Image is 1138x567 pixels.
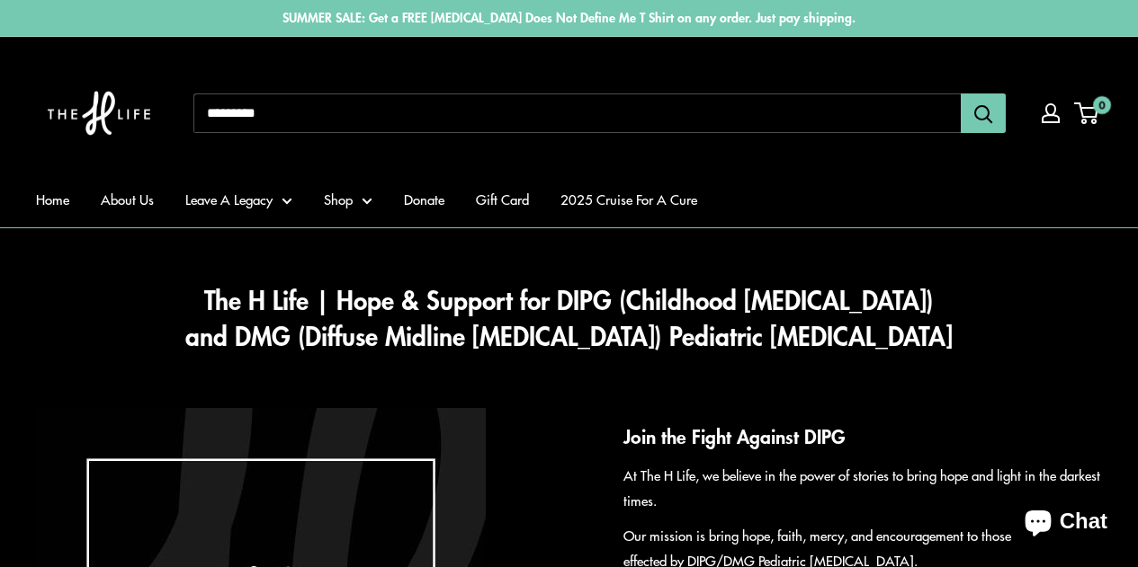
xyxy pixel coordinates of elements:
[623,422,1103,451] h2: Join the Fight Against DIPG
[404,187,444,212] a: Donate
[1008,494,1124,553] inbox-online-store-chat: Shopify online store chat
[1076,102,1098,124] a: 0
[1093,96,1111,114] span: 0
[36,55,162,172] img: The H Life
[961,93,1006,133] button: Search
[623,463,1103,513] p: At The H Life, we believe in the power of stories to bring hope and light in the darkest times.
[476,187,529,212] a: Gift Card
[324,187,372,212] a: Shop
[193,93,961,133] input: Search...
[560,187,697,212] a: 2025 Cruise For A Cure
[1042,103,1060,123] a: My account
[101,187,154,212] a: About Us
[36,187,69,212] a: Home
[185,187,292,212] a: Leave A Legacy
[36,282,1102,354] h1: The H Life | Hope & Support for DIPG (Childhood [MEDICAL_DATA]) and DMG (Diffuse Midline [MEDICAL...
